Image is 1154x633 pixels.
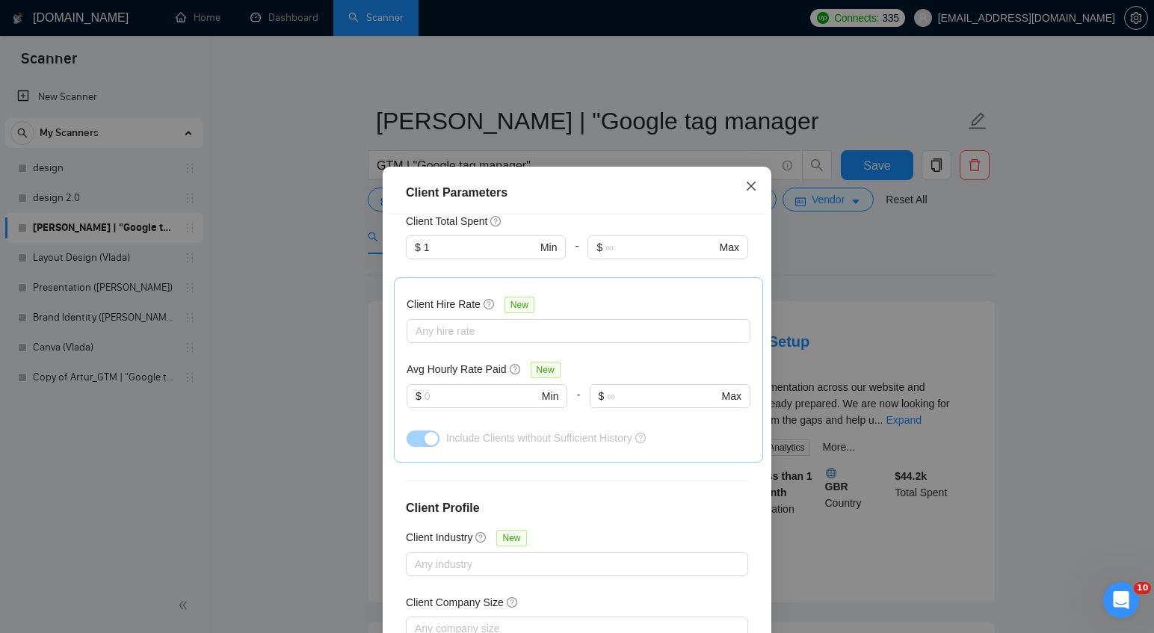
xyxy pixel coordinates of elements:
span: $ [416,388,422,404]
h5: Client Hire Rate [407,296,481,312]
input: 0 [424,239,537,256]
span: New [505,297,534,313]
span: 10 [1134,582,1151,594]
span: $ [415,239,421,256]
h5: Client Company Size [406,594,504,611]
span: question-circle [635,433,646,443]
span: close [745,180,757,192]
span: Max [720,239,739,256]
input: ∞ [605,239,716,256]
span: question-circle [507,596,519,608]
div: - [567,384,589,426]
span: question-circle [510,363,522,375]
span: $ [596,239,602,256]
div: Client Parameters [406,184,748,202]
span: New [531,362,561,378]
span: question-circle [484,298,496,310]
button: Close [731,167,771,207]
span: question-circle [490,215,502,227]
input: 0 [425,388,539,404]
span: $ [599,388,605,404]
span: New [496,530,526,546]
div: - [566,235,587,277]
h5: Avg Hourly Rate Paid [407,361,507,377]
input: ∞ [607,388,718,404]
iframe: Intercom live chat [1103,582,1139,618]
h4: Client Profile [406,499,748,517]
h5: Client Industry [406,529,472,546]
span: Min [540,239,558,256]
span: Include Clients without Sufficient History [446,432,632,444]
h5: Client Total Spent [406,213,487,229]
span: Min [542,388,559,404]
span: Max [722,388,741,404]
span: question-circle [475,531,487,543]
